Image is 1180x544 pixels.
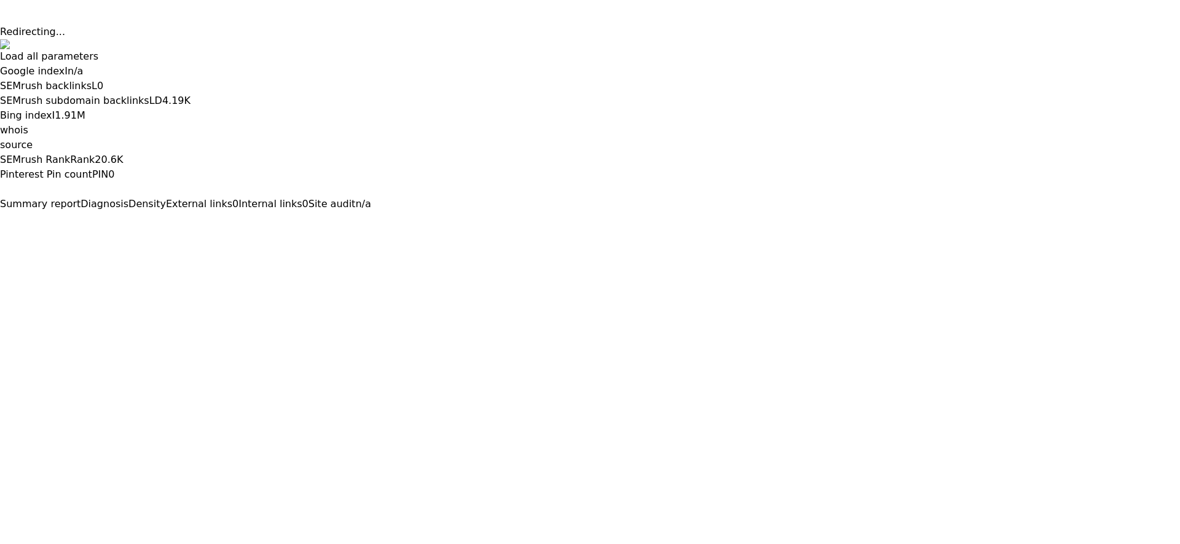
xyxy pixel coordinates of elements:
[309,198,371,210] a: Site auditn/a
[52,109,55,121] span: I
[166,198,232,210] span: External links
[238,198,302,210] span: Internal links
[70,154,95,165] span: Rank
[97,80,103,92] a: 0
[68,65,83,77] a: n/a
[65,65,68,77] span: I
[92,80,97,92] span: L
[309,198,356,210] span: Site audit
[81,198,128,210] span: Diagnosis
[108,168,114,180] a: 0
[149,95,162,106] span: LD
[128,198,166,210] span: Density
[355,198,371,210] span: n/a
[92,168,108,180] span: PIN
[232,198,238,210] span: 0
[162,95,191,106] a: 4.19K
[302,198,309,210] span: 0
[95,154,123,165] a: 20.6K
[55,109,85,121] a: 1.91M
